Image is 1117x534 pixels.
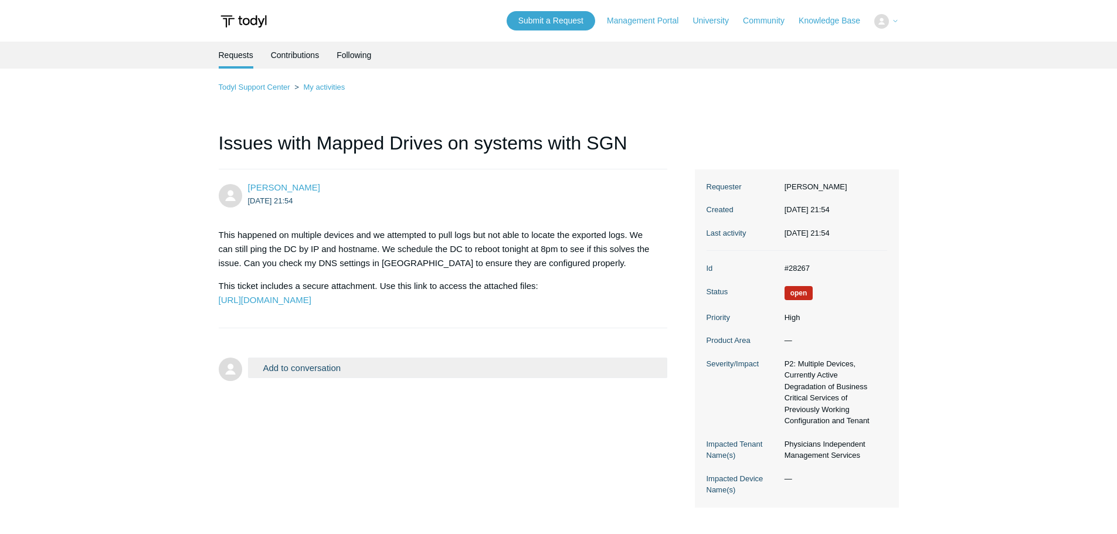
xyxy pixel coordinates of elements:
[707,473,779,496] dt: Impacted Device Name(s)
[692,15,740,27] a: University
[779,181,887,193] dd: [PERSON_NAME]
[707,335,779,346] dt: Product Area
[707,286,779,298] dt: Status
[337,42,371,69] a: Following
[785,229,830,237] time: 2025-09-19T21:54:09+00:00
[779,358,887,427] dd: P2: Multiple Devices, Currently Active Degradation of Business Critical Services of Previously Wo...
[271,42,320,69] a: Contributions
[707,181,779,193] dt: Requester
[303,83,345,91] a: My activities
[707,312,779,324] dt: Priority
[707,263,779,274] dt: Id
[248,182,320,192] a: [PERSON_NAME]
[779,263,887,274] dd: #28267
[248,182,320,192] span: Jemar Saunders
[799,15,872,27] a: Knowledge Base
[219,129,668,169] h1: Issues with Mapped Drives on systems with SGN
[779,438,887,461] dd: Physicians Independent Management Services
[219,11,269,32] img: Todyl Support Center Help Center home page
[219,83,290,91] a: Todyl Support Center
[707,438,779,461] dt: Impacted Tenant Name(s)
[607,15,690,27] a: Management Portal
[219,295,311,305] a: [URL][DOMAIN_NAME]
[779,473,887,485] dd: —
[219,279,656,307] p: This ticket includes a secure attachment. Use this link to access the attached files:
[248,358,668,378] button: Add to conversation
[219,42,253,69] li: Requests
[785,286,813,300] span: We are working on a response for you
[707,227,779,239] dt: Last activity
[779,335,887,346] dd: —
[292,83,345,91] li: My activities
[707,358,779,370] dt: Severity/Impact
[507,11,595,30] a: Submit a Request
[219,228,656,270] p: This happened on multiple devices and we attempted to pull logs but not able to locate the export...
[785,205,830,214] time: 2025-09-19T21:54:09+00:00
[743,15,796,27] a: Community
[707,204,779,216] dt: Created
[219,83,293,91] li: Todyl Support Center
[248,196,293,205] time: 2025-09-19T21:54:09Z
[779,312,887,324] dd: High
